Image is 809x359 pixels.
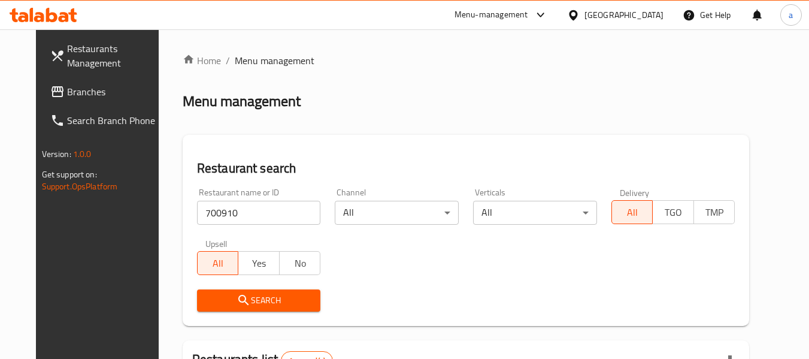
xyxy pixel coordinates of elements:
span: Branches [67,85,162,99]
button: Yes [238,251,280,275]
span: a [789,8,793,22]
span: Menu management [235,53,314,68]
span: 1.0.0 [73,146,92,162]
div: [GEOGRAPHIC_DATA] [584,8,663,22]
span: Yes [243,255,275,272]
span: All [202,255,234,272]
button: TMP [693,200,735,224]
nav: breadcrumb [183,53,750,68]
span: No [284,255,316,272]
span: Get support on: [42,167,97,182]
span: Restaurants Management [67,41,162,70]
span: TGO [657,204,689,221]
a: Home [183,53,221,68]
div: Menu-management [455,8,528,22]
span: Search [207,293,311,308]
h2: Menu management [183,92,301,111]
span: TMP [699,204,731,221]
span: All [617,204,649,221]
span: Version: [42,146,71,162]
li: / [226,53,230,68]
div: All [473,201,597,225]
label: Delivery [620,188,650,197]
a: Search Branch Phone [41,106,171,135]
a: Support.OpsPlatform [42,179,118,194]
a: Restaurants Management [41,34,171,77]
button: Search [197,289,321,312]
a: Branches [41,77,171,106]
button: All [197,251,239,275]
button: All [611,200,653,224]
button: TGO [652,200,694,224]
input: Search for restaurant name or ID.. [197,201,321,225]
label: Upsell [205,239,228,248]
span: Search Branch Phone [67,113,162,128]
button: No [279,251,321,275]
h2: Restaurant search [197,159,735,177]
div: All [335,201,459,225]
